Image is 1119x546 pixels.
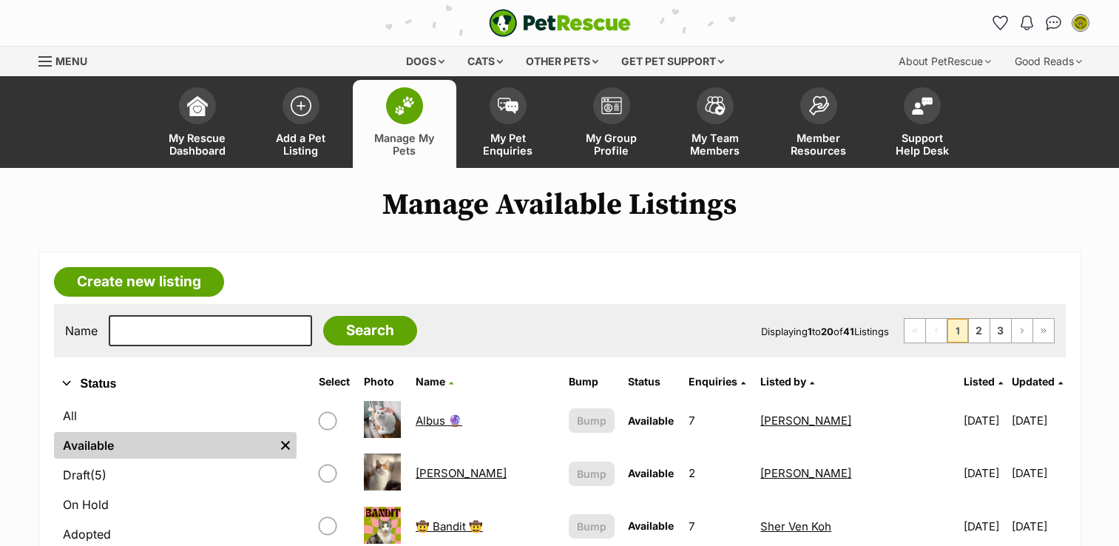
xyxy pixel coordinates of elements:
[1012,375,1055,388] span: Updated
[889,132,956,157] span: Support Help Desk
[569,462,615,486] button: Bump
[274,432,297,459] a: Remove filter
[1015,11,1039,35] button: Notifications
[54,462,297,488] a: Draft
[54,432,274,459] a: Available
[515,47,609,76] div: Other pets
[65,324,98,337] label: Name
[760,466,851,480] a: [PERSON_NAME]
[396,47,455,76] div: Dogs
[457,47,513,76] div: Cats
[912,97,933,115] img: help-desk-icon-fdf02630f3aa405de69fd3d07c3f3aa587a6932b1a1747fa1d2bba05be0121f9.svg
[888,47,1001,76] div: About PetRescue
[628,467,674,479] span: Available
[808,326,812,337] strong: 1
[578,132,645,157] span: My Group Profile
[456,80,560,168] a: My Pet Enquiries
[54,491,297,518] a: On Hold
[843,326,854,337] strong: 41
[760,375,814,388] a: Listed by
[498,98,518,114] img: pet-enquiries-icon-7e3ad2cf08bfb03b45e93fb7055b45f3efa6380592205ae92323e6603595dc1f.svg
[969,319,990,343] a: Page 2
[249,80,353,168] a: Add a Pet Listing
[577,519,606,534] span: Bump
[416,375,453,388] a: Name
[55,55,87,67] span: Menu
[964,375,1003,388] a: Listed
[958,395,1010,446] td: [DATE]
[958,448,1010,499] td: [DATE]
[989,11,1092,35] ul: Account quick links
[323,316,417,346] input: Search
[785,132,852,157] span: Member Resources
[905,319,925,343] span: First page
[808,95,829,115] img: member-resources-icon-8e73f808a243e03378d46382f2149f9095a855e16c252ad45f914b54edf8863c.svg
[54,402,297,429] a: All
[416,414,462,428] a: Albus 🔮
[489,9,631,37] img: logo-e224e6f780fb5917bec1dbf3a21bbac754714ae5b6737aabdf751b685950b380.svg
[760,375,806,388] span: Listed by
[54,374,297,394] button: Status
[760,519,831,533] a: Sher Ven Koh
[1004,47,1092,76] div: Good Reads
[563,370,621,394] th: Bump
[705,96,726,115] img: team-members-icon-5396bd8760b3fe7c0b43da4ab00e1e3bb1a5d9ba89233759b79545d2d3fc5d0d.svg
[577,413,606,428] span: Bump
[1033,319,1054,343] a: Last page
[989,11,1012,35] a: Favourites
[628,414,674,427] span: Available
[1012,395,1064,446] td: [DATE]
[164,132,231,157] span: My Rescue Dashboard
[821,326,834,337] strong: 20
[90,466,107,484] span: (5)
[313,370,356,394] th: Select
[353,80,456,168] a: Manage My Pets
[416,466,507,480] a: [PERSON_NAME]
[964,375,995,388] span: Listed
[371,132,438,157] span: Manage My Pets
[54,267,224,297] a: Create new listing
[187,95,208,116] img: dashboard-icon-eb2f2d2d3e046f16d808141f083e7271f6b2e854fb5c12c21221c1fb7104beca.svg
[489,9,631,37] a: PetRescue
[683,448,753,499] td: 2
[870,80,974,168] a: Support Help Desk
[569,408,615,433] button: Bump
[146,80,249,168] a: My Rescue Dashboard
[683,395,753,446] td: 7
[560,80,663,168] a: My Group Profile
[394,96,415,115] img: manage-my-pets-icon-02211641906a0b7f246fdf0571729dbe1e7629f14944591b6c1af311fb30b64b.svg
[689,375,737,388] span: translation missing: en.admin.listings.index.attributes.enquiries
[926,319,947,343] span: Previous page
[990,319,1011,343] a: Page 3
[767,80,870,168] a: Member Resources
[689,375,746,388] a: Enquiries
[416,375,445,388] span: Name
[947,319,968,343] span: Page 1
[1042,11,1066,35] a: Conversations
[761,326,889,337] span: Displaying to of Listings
[577,466,606,482] span: Bump
[569,514,615,539] button: Bump
[1012,375,1063,388] a: Updated
[268,132,334,157] span: Add a Pet Listing
[760,414,851,428] a: [PERSON_NAME]
[1069,11,1092,35] button: My account
[358,370,408,394] th: Photo
[663,80,767,168] a: My Team Members
[475,132,541,157] span: My Pet Enquiries
[601,97,622,115] img: group-profile-icon-3fa3cf56718a62981997c0bc7e787c4b2cf8bcc04b72c1350f741eb67cf2f40e.svg
[1021,16,1032,30] img: notifications-46538b983faf8c2785f20acdc204bb7945ddae34d4c08c2a6579f10ce5e182be.svg
[38,47,98,73] a: Menu
[682,132,748,157] span: My Team Members
[291,95,311,116] img: add-pet-listing-icon-0afa8454b4691262ce3f59096e99ab1cd57d4a30225e0717b998d2c9b9846f56.svg
[904,318,1055,343] nav: Pagination
[628,519,674,532] span: Available
[416,519,483,533] a: 🤠 Bandit 🤠
[1046,16,1061,30] img: chat-41dd97257d64d25036548639549fe6c8038ab92f7586957e7f3b1b290dea8141.svg
[1012,319,1032,343] a: Next page
[1073,16,1088,30] img: Luise Verhoeven profile pic
[1012,448,1064,499] td: [DATE]
[622,370,681,394] th: Status
[611,47,734,76] div: Get pet support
